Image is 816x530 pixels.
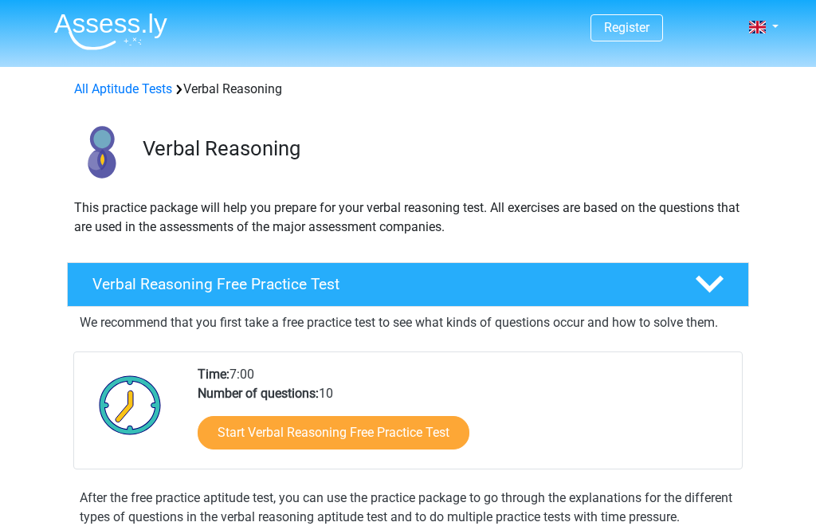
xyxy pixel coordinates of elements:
[68,80,748,99] div: Verbal Reasoning
[54,13,167,50] img: Assessly
[73,489,743,527] div: After the free practice aptitude test, you can use the practice package to go through the explana...
[143,136,736,161] h3: Verbal Reasoning
[90,365,171,445] img: Clock
[80,313,736,332] p: We recommend that you first take a free practice test to see what kinds of questions occur and ho...
[74,81,172,96] a: All Aptitude Tests
[198,416,469,450] a: Start Verbal Reasoning Free Practice Test
[74,198,742,237] p: This practice package will help you prepare for your verbal reasoning test. All exercises are bas...
[61,262,755,307] a: Verbal Reasoning Free Practice Test
[186,365,741,469] div: 7:00 10
[198,367,229,382] b: Time:
[198,386,319,401] b: Number of questions:
[604,20,649,35] a: Register
[68,118,135,186] img: verbal reasoning
[92,275,669,293] h4: Verbal Reasoning Free Practice Test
